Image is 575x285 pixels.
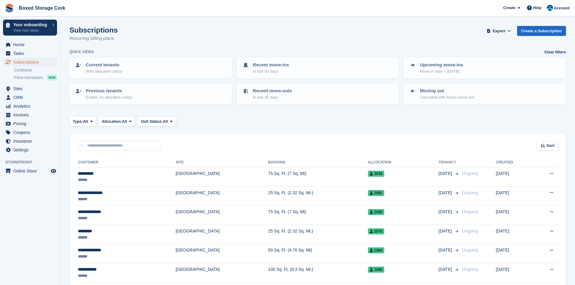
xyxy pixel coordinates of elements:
p: Cancelled with future move-out [420,94,474,100]
a: Create a Subscription [517,26,566,36]
span: 2081 [368,190,384,196]
td: [DATE] [496,263,532,283]
p: Recurring billing plans [69,35,118,42]
span: 1026 [368,209,384,215]
span: [DATE] [439,170,453,177]
a: Previous tenants Ended, no allocated unit(s) [70,84,231,104]
button: Allocation: All [98,116,135,126]
span: Sort [547,143,554,149]
p: Moving out [420,87,474,94]
a: Clear filters [544,49,566,55]
span: Analytics [13,102,50,110]
td: 100 Sq. Ft. (9.3 Sq. Mt.) [268,263,368,283]
th: Created [496,158,532,167]
h6: Quick views [69,49,94,55]
a: menu [3,167,57,175]
span: Type: [73,119,83,125]
span: All [163,119,168,125]
span: 1006 [368,267,384,273]
span: Ongoing [462,209,478,214]
span: Invoices [13,111,50,119]
th: Allocation [368,158,439,167]
th: Customer [77,158,176,167]
span: All [83,119,88,125]
a: Moving out Cancelled with future move-out [404,84,565,104]
td: 50 Sq. Ft. (4.70 Sq. Mt) [268,244,368,263]
span: Home [13,40,50,49]
td: 25 Sq. Ft. (2.32 Sq. Mt.) [268,186,368,206]
a: menu [3,40,57,49]
td: [GEOGRAPHIC_DATA] [176,244,268,263]
a: menu [3,84,57,93]
td: [DATE] [496,244,532,263]
span: Online Store [13,167,50,175]
span: Ongoing [462,171,478,176]
a: menu [3,146,57,154]
img: Vincent [547,5,553,11]
a: Upcoming move-ins Move-in date > [DATE] [404,58,565,78]
a: Recent move-ins In last 30 days [237,58,398,78]
span: Ongoing [462,190,478,195]
span: Account [554,5,570,11]
a: menu [3,93,57,102]
img: stora-icon-8386f47178a22dfd0bd8f6a31ec36ba5ce8667c1dd55bd0f319d3a0aa187defe.svg [5,4,14,13]
span: Export [493,28,505,34]
button: Export [486,26,512,36]
a: Boxed Storage Cork [16,3,68,13]
a: menu [3,49,57,58]
p: View next steps [13,28,49,33]
p: With allocated unit(s) [86,68,122,74]
span: Allocation: [102,119,122,125]
p: Previous tenants [86,87,133,94]
td: [GEOGRAPHIC_DATA] [176,263,268,283]
span: Tasks [13,49,50,58]
td: [GEOGRAPHIC_DATA] [176,167,268,187]
td: 25 Sq. Ft. (2.32 Sq. Mt.) [268,225,368,244]
span: Unit Status: [141,119,163,125]
span: Ongoing [462,267,478,272]
td: [GEOGRAPHIC_DATA] [176,225,268,244]
th: Booking [268,158,368,167]
span: Create [503,5,515,11]
span: Insurance [13,137,50,145]
span: Help [533,5,541,11]
th: Tenancy [439,158,460,167]
a: Current tenants With allocated unit(s) [70,58,231,78]
div: NEW [47,74,57,81]
p: Recent move-outs [253,87,292,94]
span: Settings [13,146,50,154]
span: All [122,119,127,125]
a: Contracts [14,67,57,73]
span: [DATE] [439,266,453,273]
span: Subscriptions [13,58,50,66]
span: [DATE] [439,209,453,215]
span: Sites [13,84,50,93]
td: [DATE] [496,167,532,187]
td: 75 Sq. Ft. (7 Sq. Mt) [268,167,368,187]
a: menu [3,119,57,128]
td: [DATE] [496,206,532,225]
p: Ended, no allocated unit(s) [86,94,133,100]
span: CRM [13,93,50,102]
button: Unit Status: All [138,116,176,126]
a: Your onboarding View next steps [3,20,57,36]
span: Ongoing [462,248,478,252]
span: Ongoing [462,229,478,233]
a: menu [3,137,57,145]
a: menu [3,102,57,110]
span: Coupons [13,128,50,137]
p: Move-in date > [DATE] [420,68,463,74]
span: 1064 [368,247,384,253]
a: menu [3,111,57,119]
span: 2075 [368,228,384,234]
span: Price increases [14,75,43,81]
span: [DATE] [439,228,453,234]
a: Price increases NEW [14,74,57,81]
span: [DATE] [439,247,453,253]
a: menu [3,128,57,137]
td: [GEOGRAPHIC_DATA] [176,206,268,225]
h1: Subscriptions [69,26,118,34]
a: Preview store [50,167,57,175]
button: Type: All [69,116,96,126]
p: Recent move-ins [253,62,289,68]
